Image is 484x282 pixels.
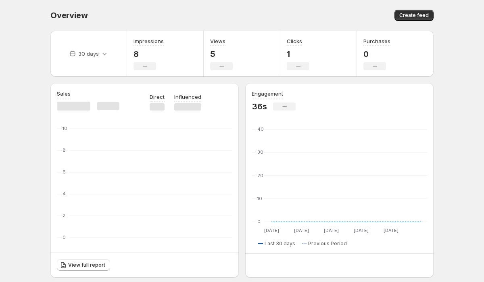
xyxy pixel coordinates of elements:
[63,125,67,131] text: 10
[134,37,164,45] h3: Impressions
[399,12,429,19] span: Create feed
[134,49,164,59] p: 8
[252,90,283,98] h3: Engagement
[257,126,264,132] text: 40
[57,90,71,98] h3: Sales
[265,240,295,247] span: Last 30 days
[210,37,225,45] h3: Views
[384,228,398,233] text: [DATE]
[63,147,66,153] text: 8
[354,228,369,233] text: [DATE]
[264,228,279,233] text: [DATE]
[257,173,263,178] text: 20
[363,37,390,45] h3: Purchases
[78,50,99,58] p: 30 days
[174,93,201,101] p: Influenced
[50,10,88,20] span: Overview
[294,228,309,233] text: [DATE]
[63,169,66,175] text: 6
[63,213,65,218] text: 2
[394,10,434,21] button: Create feed
[68,262,105,268] span: View full report
[324,228,339,233] text: [DATE]
[287,49,309,59] p: 1
[63,234,66,240] text: 0
[252,102,267,111] p: 36s
[308,240,347,247] span: Previous Period
[63,191,66,196] text: 4
[57,259,110,271] a: View full report
[210,49,233,59] p: 5
[287,37,302,45] h3: Clicks
[363,49,390,59] p: 0
[257,196,262,201] text: 10
[150,93,165,101] p: Direct
[257,219,261,224] text: 0
[257,149,263,155] text: 30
